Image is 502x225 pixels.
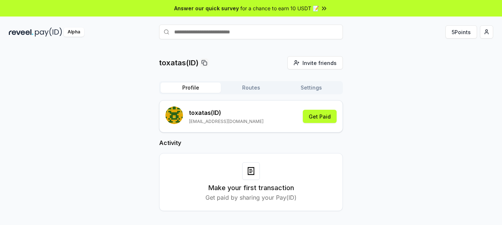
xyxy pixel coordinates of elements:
span: Answer our quick survey [174,4,239,12]
button: Settings [281,83,341,93]
img: pay_id [35,28,62,37]
p: [EMAIL_ADDRESS][DOMAIN_NAME] [189,119,263,124]
button: Profile [161,83,221,93]
button: 5Points [445,25,477,39]
span: for a chance to earn 10 USDT 📝 [240,4,319,12]
h3: Make your first transaction [208,183,294,193]
p: toxatas(ID) [159,58,198,68]
p: Get paid by sharing your Pay(ID) [205,193,297,202]
button: Invite friends [287,56,343,69]
div: Alpha [64,28,84,37]
p: toxatas (ID) [189,108,263,117]
h2: Activity [159,138,343,147]
button: Routes [221,83,281,93]
button: Get Paid [303,110,337,123]
span: Invite friends [302,59,337,67]
img: reveel_dark [9,28,33,37]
